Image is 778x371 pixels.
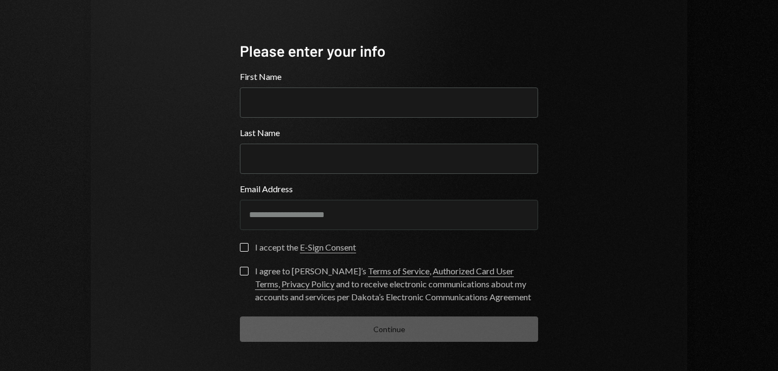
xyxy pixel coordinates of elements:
a: E-Sign Consent [300,242,356,253]
button: I accept the E-Sign Consent [240,243,249,252]
a: Authorized Card User Terms [255,266,514,290]
a: Terms of Service [368,266,430,277]
button: I agree to [PERSON_NAME]’s Terms of Service, Authorized Card User Terms, Privacy Policy and to re... [240,267,249,275]
div: I agree to [PERSON_NAME]’s , , and to receive electronic communications about my accounts and ser... [255,265,538,303]
label: Last Name [240,126,538,139]
label: Email Address [240,183,538,195]
div: Please enter your info [240,41,538,62]
a: Privacy Policy [281,279,334,290]
div: I accept the [255,241,356,254]
label: First Name [240,70,538,83]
